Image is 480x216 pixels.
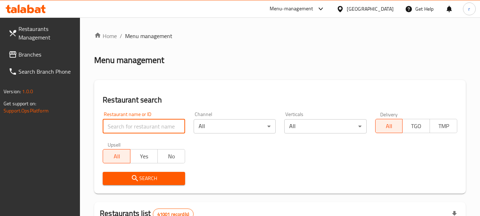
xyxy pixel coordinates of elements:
span: Restaurants Management [18,25,75,42]
nav: breadcrumb [94,32,466,40]
span: Menu management [125,32,172,40]
span: Search [108,174,179,183]
div: All [194,119,276,133]
span: All [378,121,400,131]
label: Delivery [380,112,398,117]
span: 1.0.0 [22,87,33,96]
span: r [468,5,470,13]
span: TGO [405,121,427,131]
a: Branches [3,46,80,63]
button: Search [103,172,185,185]
h2: Restaurant search [103,95,457,105]
button: TMP [430,119,457,133]
span: Search Branch Phone [18,67,75,76]
a: Restaurants Management [3,20,80,46]
span: Version: [4,87,21,96]
div: Menu-management [270,5,313,13]
div: All [284,119,366,133]
h2: Menu management [94,54,164,66]
button: No [157,149,185,163]
button: Yes [130,149,158,163]
span: TMP [433,121,454,131]
input: Search for restaurant name or ID.. [103,119,185,133]
a: Home [94,32,117,40]
a: Support.OpsPlatform [4,106,49,115]
span: Branches [18,50,75,59]
span: No [161,151,182,162]
span: Get support on: [4,99,36,108]
a: Search Branch Phone [3,63,80,80]
li: / [120,32,122,40]
span: Yes [133,151,155,162]
span: All [106,151,128,162]
div: [GEOGRAPHIC_DATA] [347,5,394,13]
label: Upsell [108,142,121,147]
button: All [375,119,403,133]
button: TGO [402,119,430,133]
button: All [103,149,130,163]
